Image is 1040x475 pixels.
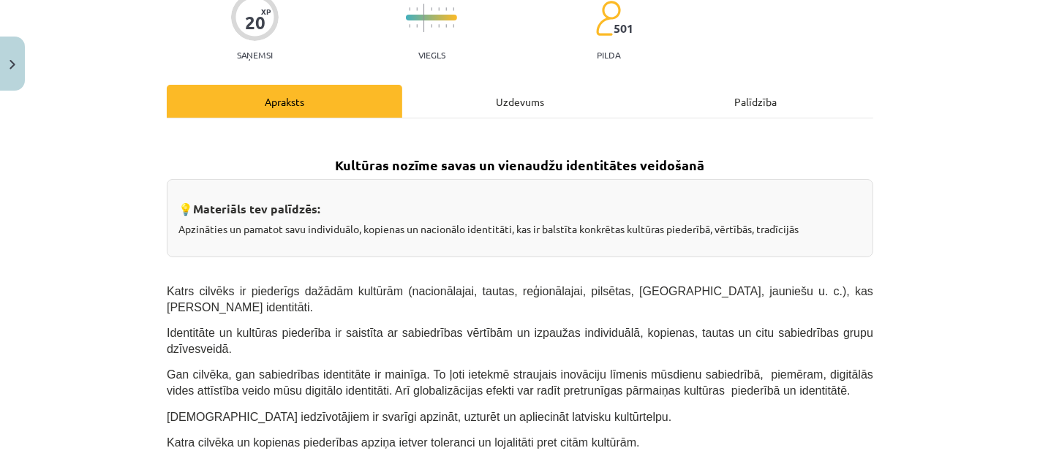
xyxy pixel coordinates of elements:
img: icon-short-line-57e1e144782c952c97e751825c79c345078a6d821885a25fce030b3d8c18986b.svg [416,7,418,11]
img: icon-short-line-57e1e144782c952c97e751825c79c345078a6d821885a25fce030b3d8c18986b.svg [445,24,447,28]
div: Apraksts [167,85,402,118]
span: [DEMOGRAPHIC_DATA] iedzīvotājiem ir svarīgi apzināt, uzturēt un apliecināt latvisku kultūrtelpu. [167,411,671,423]
p: Saņemsi [231,50,279,60]
img: icon-short-line-57e1e144782c952c97e751825c79c345078a6d821885a25fce030b3d8c18986b.svg [453,24,454,28]
span: Gan cilvēka, gan sabiedrības identitāte ir mainīga. To ļoti ietekmē straujais inovāciju līmenis m... [167,368,873,397]
img: icon-short-line-57e1e144782c952c97e751825c79c345078a6d821885a25fce030b3d8c18986b.svg [431,7,432,11]
img: icon-short-line-57e1e144782c952c97e751825c79c345078a6d821885a25fce030b3d8c18986b.svg [445,7,447,11]
img: icon-short-line-57e1e144782c952c97e751825c79c345078a6d821885a25fce030b3d8c18986b.svg [453,7,454,11]
span: XP [261,7,271,15]
strong: Materiāls tev palīdzēs: [193,201,320,216]
div: 20 [245,12,265,33]
img: icon-short-line-57e1e144782c952c97e751825c79c345078a6d821885a25fce030b3d8c18986b.svg [438,7,440,11]
p: pilda [597,50,620,60]
img: icon-close-lesson-0947bae3869378f0d4975bcd49f059093ad1ed9edebbc8119c70593378902aed.svg [10,60,15,69]
strong: Kultūras nozīme savas un vienaudžu identitātes veidošanā [336,156,705,173]
img: icon-short-line-57e1e144782c952c97e751825c79c345078a6d821885a25fce030b3d8c18986b.svg [409,24,410,28]
img: icon-short-line-57e1e144782c952c97e751825c79c345078a6d821885a25fce030b3d8c18986b.svg [409,7,410,11]
span: 501 [614,22,633,35]
img: icon-short-line-57e1e144782c952c97e751825c79c345078a6d821885a25fce030b3d8c18986b.svg [438,24,440,28]
span: Katrs cilvēks ir piederīgs dažādām kultūrām (nacionālajai, tautas, reģionālajai, pilsētas, [GEOGR... [167,285,873,313]
h3: 💡 [178,191,862,218]
div: Uzdevums [402,85,638,118]
span: Identitāte un kultūras piederība ir saistīta ar sabiedrības vērtībām un izpaužas individuālā, kop... [167,327,873,355]
span: Katra cilvēka un kopienas piederības apziņa ietver toleranci un lojalitāti pret citām kultūrām. [167,436,640,449]
img: icon-short-line-57e1e144782c952c97e751825c79c345078a6d821885a25fce030b3d8c18986b.svg [431,24,432,28]
p: Viegls [418,50,445,60]
p: Apzināties un pamatot savu individuālo, kopienas un nacionālo identitāti, kas ir balstīta konkrēt... [178,221,862,237]
img: icon-short-line-57e1e144782c952c97e751825c79c345078a6d821885a25fce030b3d8c18986b.svg [416,24,418,28]
div: Palīdzība [638,85,873,118]
img: icon-long-line-d9ea69661e0d244f92f715978eff75569469978d946b2353a9bb055b3ed8787d.svg [423,4,425,32]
